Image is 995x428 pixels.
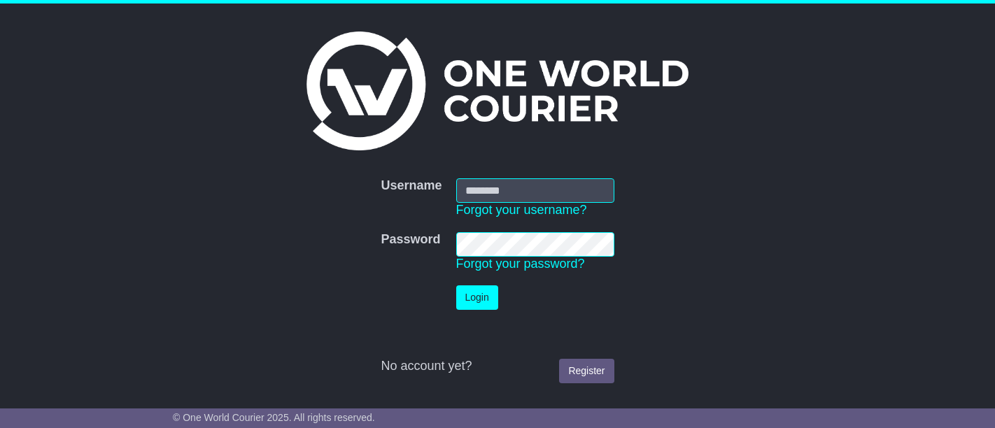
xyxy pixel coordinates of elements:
[306,31,689,150] img: One World
[456,257,585,271] a: Forgot your password?
[456,203,587,217] a: Forgot your username?
[381,359,614,374] div: No account yet?
[173,412,375,423] span: © One World Courier 2025. All rights reserved.
[381,178,442,194] label: Username
[456,285,498,310] button: Login
[381,232,440,248] label: Password
[559,359,614,383] a: Register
